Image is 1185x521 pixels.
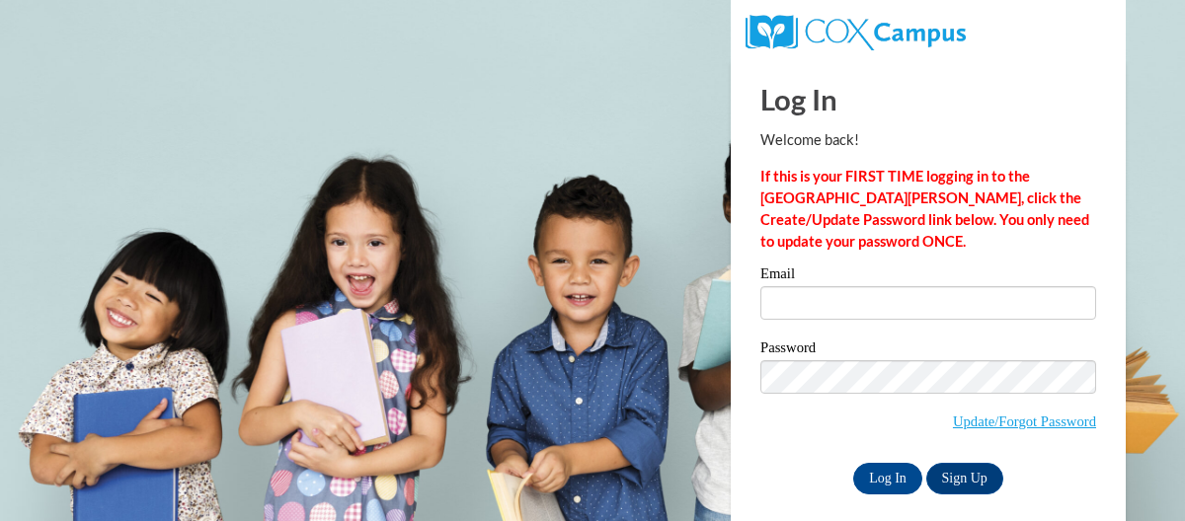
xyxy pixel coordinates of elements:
[760,79,1096,119] h1: Log In
[760,266,1096,286] label: Email
[760,129,1096,151] p: Welcome back!
[760,340,1096,360] label: Password
[926,463,1003,494] a: Sign Up
[760,168,1089,250] strong: If this is your FIRST TIME logging in to the [GEOGRAPHIC_DATA][PERSON_NAME], click the Create/Upd...
[853,463,922,494] input: Log In
[746,23,966,39] a: COX Campus
[746,15,966,50] img: COX Campus
[953,413,1096,429] a: Update/Forgot Password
